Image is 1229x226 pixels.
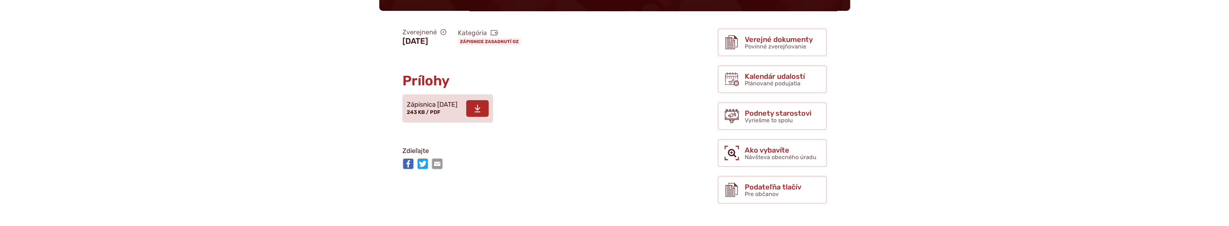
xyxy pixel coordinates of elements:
a: Zápisnica [DATE] 243 KB / PDF [402,94,493,123]
a: Zápisnice zasadnutí OZ [458,38,521,45]
span: Kalendár udalostí [745,72,805,80]
span: Kategória [458,29,524,37]
span: Vyriešme to spolu [745,117,793,124]
h2: Prílohy [402,73,660,89]
figcaption: [DATE] [402,37,446,46]
span: Verejné dokumenty [745,35,813,43]
img: Zdieľať na Twitteri [417,158,429,170]
span: Podateľňa tlačív [745,183,801,191]
span: 243 KB / PDF [407,109,440,115]
a: Podateľňa tlačív Pre občanov [718,176,827,204]
span: Ako vybavíte [745,146,816,154]
a: Kalendár udalostí Plánované podujatia [718,65,827,93]
p: Zdieľajte [402,146,660,157]
span: Zápisnica [DATE] [407,101,457,108]
span: Podnety starostovi [745,109,811,117]
img: Zdieľať e-mailom [431,158,443,170]
a: Ako vybavíte Návšteva obecného úradu [718,139,827,167]
span: Návšteva obecného úradu [745,154,816,161]
span: Povinné zverejňovanie [745,43,806,50]
img: Zdieľať na Facebooku [402,158,414,170]
span: Zverejnené [402,28,446,37]
span: Pre občanov [745,191,779,197]
a: Podnety starostovi Vyriešme to spolu [718,102,827,130]
span: Plánované podujatia [745,80,800,87]
a: Verejné dokumenty Povinné zverejňovanie [718,28,827,56]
